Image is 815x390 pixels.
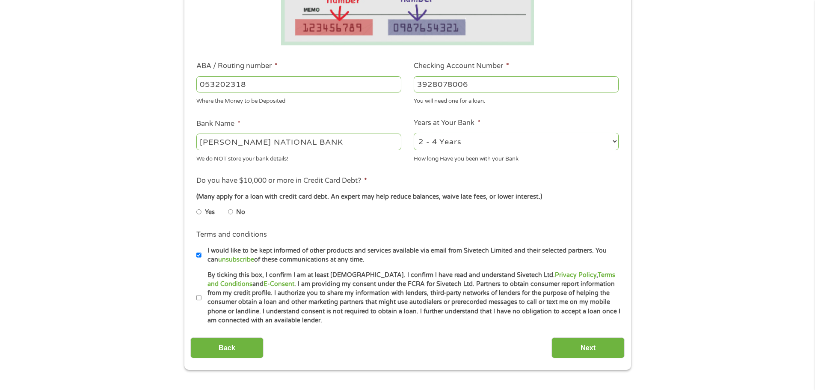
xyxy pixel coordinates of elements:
label: ABA / Routing number [196,62,278,71]
label: Years at Your Bank [414,119,480,128]
div: You will need one for a loan. [414,94,619,106]
input: Back [190,337,264,358]
input: 263177916 [196,76,401,92]
a: Terms and Conditions [207,271,615,288]
label: Checking Account Number [414,62,509,71]
a: unsubscribe [218,256,254,263]
label: Yes [205,208,215,217]
label: No [236,208,245,217]
label: Bank Name [196,119,240,128]
label: Do you have $10,000 or more in Credit Card Debt? [196,176,367,185]
div: Where the Money to be Deposited [196,94,401,106]
label: Terms and conditions [196,230,267,239]
a: E-Consent [264,280,294,288]
label: By ticking this box, I confirm I am at least [DEMOGRAPHIC_DATA]. I confirm I have read and unders... [202,271,621,325]
label: I would like to be kept informed of other products and services available via email from Sivetech... [202,246,621,265]
div: How long Have you been with your Bank [414,152,619,163]
input: 345634636 [414,76,619,92]
div: (Many apply for a loan with credit card debt. An expert may help reduce balances, waive late fees... [196,192,618,202]
input: Next [551,337,625,358]
div: We do NOT store your bank details! [196,152,401,163]
a: Privacy Policy [555,271,596,279]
